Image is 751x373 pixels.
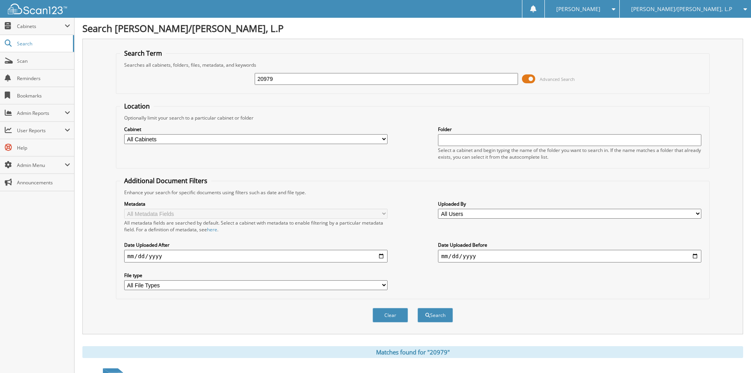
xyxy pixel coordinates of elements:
span: Scan [17,58,70,64]
span: Admin Reports [17,110,65,116]
button: Clear [373,308,408,322]
div: All metadata fields are searched by default. Select a cabinet with metadata to enable filtering b... [124,219,388,233]
input: end [438,250,701,262]
span: [PERSON_NAME]/[PERSON_NAME], L.P [631,7,732,11]
span: Help [17,144,70,151]
button: Search [417,308,453,322]
label: Metadata [124,201,388,207]
legend: Location [120,102,154,111]
img: scan123-logo-white.svg [8,4,67,14]
label: Folder [438,126,701,133]
div: Select a cabinet and begin typing the name of the folder you want to search in. If the name match... [438,147,701,160]
label: Cabinet [124,126,388,133]
span: Search [17,40,69,47]
span: [PERSON_NAME] [556,7,600,11]
span: Bookmarks [17,92,70,99]
span: Reminders [17,75,70,82]
label: Date Uploaded After [124,242,388,248]
legend: Search Term [120,49,166,58]
div: Enhance your search for specific documents using filters such as date and file type. [120,189,705,196]
label: Date Uploaded Before [438,242,701,248]
label: Uploaded By [438,201,701,207]
div: Searches all cabinets, folders, files, metadata, and keywords [120,62,705,68]
span: Advanced Search [540,76,575,82]
a: here [207,226,217,233]
span: Cabinets [17,23,65,30]
input: start [124,250,388,262]
span: Admin Menu [17,162,65,169]
div: Optionally limit your search to a particular cabinet or folder [120,114,705,121]
span: Announcements [17,179,70,186]
div: Matches found for "20979" [82,346,743,358]
legend: Additional Document Filters [120,176,211,185]
h1: Search [PERSON_NAME]/[PERSON_NAME], L.P [82,22,743,35]
label: File type [124,272,388,279]
span: User Reports [17,127,65,134]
